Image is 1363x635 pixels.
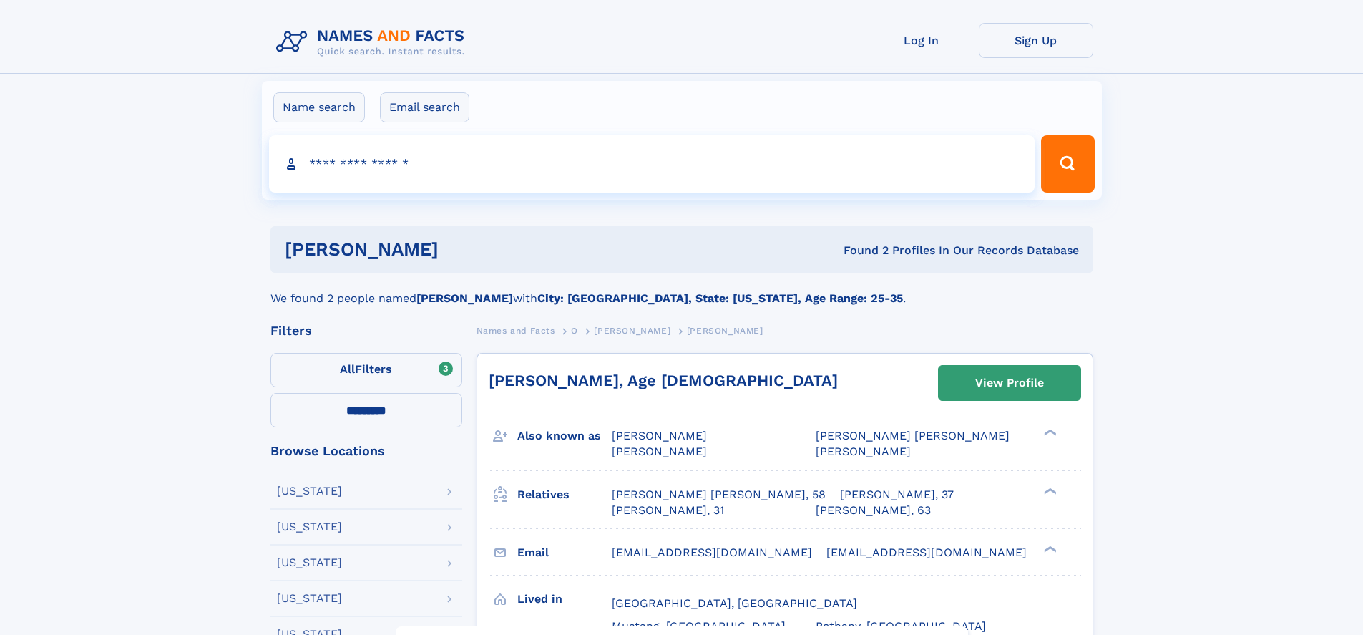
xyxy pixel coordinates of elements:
[826,546,1027,559] span: [EMAIL_ADDRESS][DOMAIN_NAME]
[277,521,342,533] div: [US_STATE]
[517,541,612,565] h3: Email
[517,483,612,507] h3: Relatives
[816,429,1010,442] span: [PERSON_NAME] [PERSON_NAME]
[612,429,707,442] span: [PERSON_NAME]
[270,273,1093,307] div: We found 2 people named with .
[816,503,931,518] a: [PERSON_NAME], 63
[270,445,462,457] div: Browse Locations
[571,321,578,339] a: O
[277,557,342,568] div: [US_STATE]
[1041,135,1094,193] button: Search Button
[612,445,707,458] span: [PERSON_NAME]
[277,485,342,497] div: [US_STATE]
[489,372,838,389] a: [PERSON_NAME], Age [DEMOGRAPHIC_DATA]
[612,619,786,633] span: Mustang, [GEOGRAPHIC_DATA]
[1040,486,1057,495] div: ❯
[340,362,355,376] span: All
[285,241,641,258] h1: [PERSON_NAME]
[816,445,911,458] span: [PERSON_NAME]
[594,326,670,336] span: [PERSON_NAME]
[816,619,986,633] span: Bethany, [GEOGRAPHIC_DATA]
[416,291,513,305] b: [PERSON_NAME]
[269,135,1035,193] input: search input
[571,326,578,336] span: O
[477,321,555,339] a: Names and Facts
[517,587,612,611] h3: Lived in
[612,546,812,559] span: [EMAIL_ADDRESS][DOMAIN_NAME]
[612,596,857,610] span: [GEOGRAPHIC_DATA], [GEOGRAPHIC_DATA]
[840,487,954,503] a: [PERSON_NAME], 37
[939,366,1080,400] a: View Profile
[594,321,670,339] a: [PERSON_NAME]
[517,424,612,448] h3: Also known as
[270,23,477,62] img: Logo Names and Facts
[612,503,724,518] a: [PERSON_NAME], 31
[270,353,462,387] label: Filters
[1040,544,1057,553] div: ❯
[864,23,979,58] a: Log In
[270,324,462,337] div: Filters
[273,92,365,122] label: Name search
[380,92,469,122] label: Email search
[537,291,903,305] b: City: [GEOGRAPHIC_DATA], State: [US_STATE], Age Range: 25-35
[1040,428,1057,437] div: ❯
[979,23,1093,58] a: Sign Up
[975,367,1044,399] div: View Profile
[277,593,342,604] div: [US_STATE]
[612,487,826,503] a: [PERSON_NAME] [PERSON_NAME], 58
[687,326,763,336] span: [PERSON_NAME]
[641,243,1079,258] div: Found 2 Profiles In Our Records Database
